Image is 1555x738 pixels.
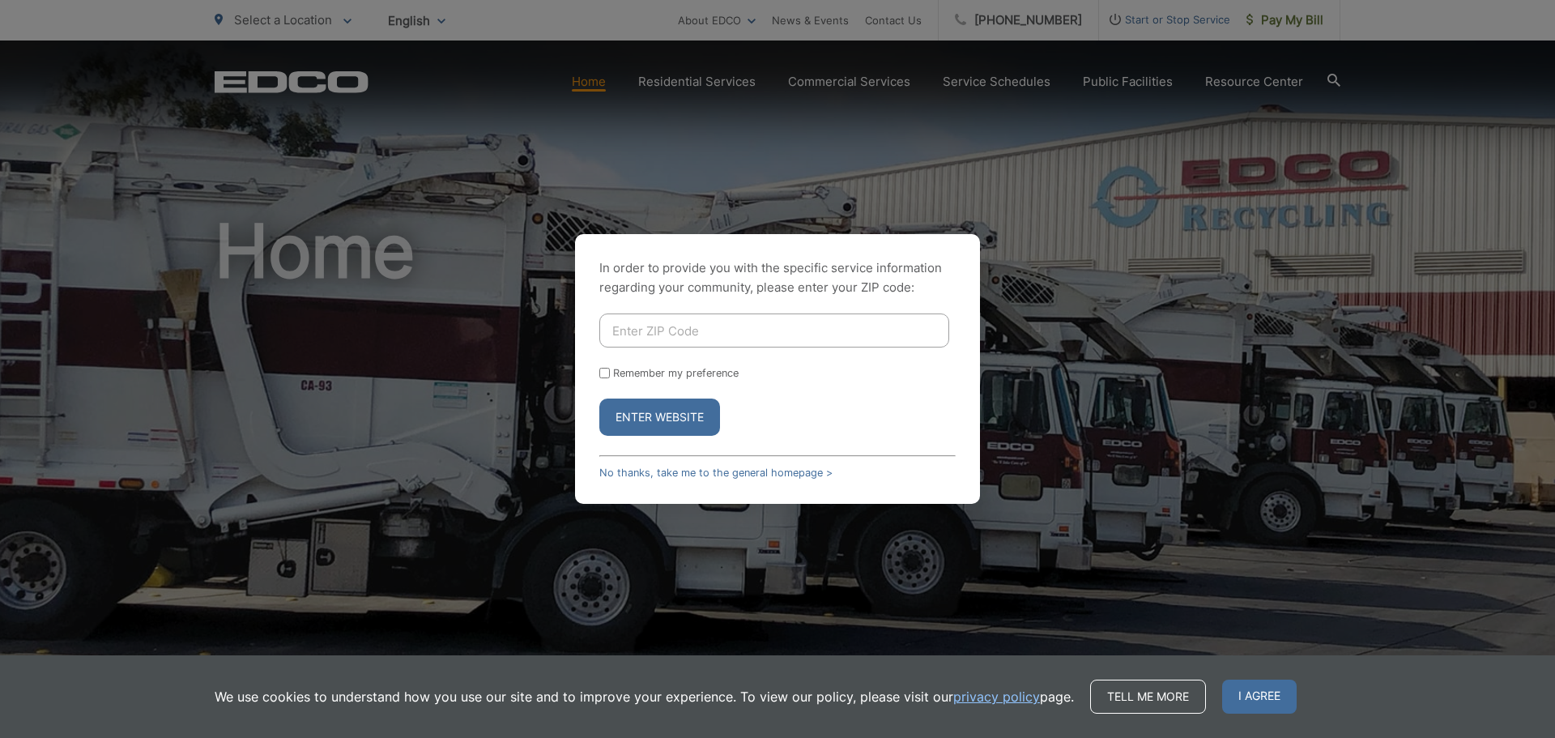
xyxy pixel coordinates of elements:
[599,399,720,436] button: Enter Website
[599,258,956,297] p: In order to provide you with the specific service information regarding your community, please en...
[613,367,739,379] label: Remember my preference
[215,687,1074,706] p: We use cookies to understand how you use our site and to improve your experience. To view our pol...
[599,467,833,479] a: No thanks, take me to the general homepage >
[1090,680,1206,714] a: Tell me more
[1222,680,1297,714] span: I agree
[599,314,949,348] input: Enter ZIP Code
[953,687,1040,706] a: privacy policy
